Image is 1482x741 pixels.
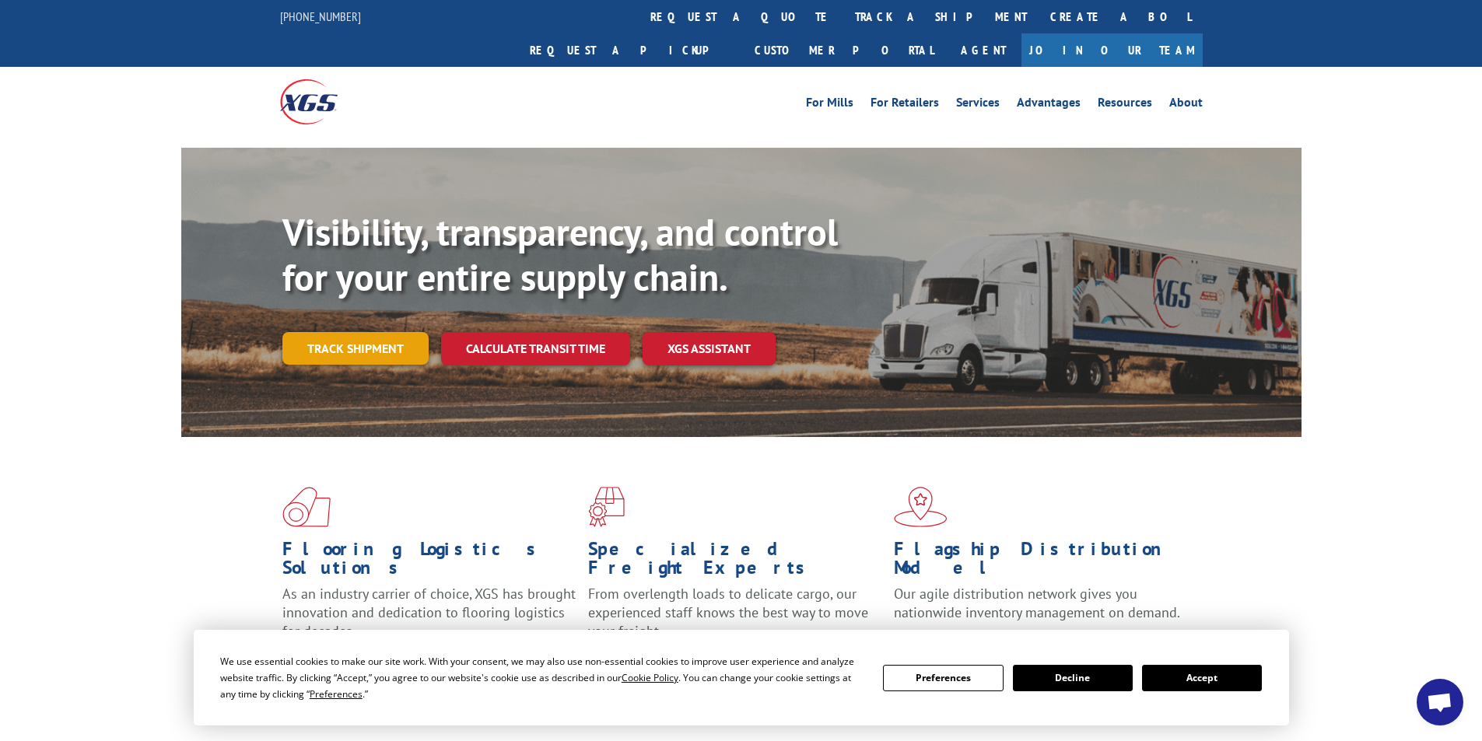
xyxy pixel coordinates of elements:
img: xgs-icon-focused-on-flooring-red [588,487,625,527]
img: xgs-icon-flagship-distribution-model-red [894,487,948,527]
a: Request a pickup [518,33,743,67]
button: Accept [1142,665,1262,691]
span: Cookie Policy [622,671,678,684]
div: Open chat [1417,679,1463,725]
h1: Flagship Distribution Model [894,540,1188,585]
div: We use essential cookies to make our site work. With your consent, we may also use non-essential ... [220,653,864,702]
a: Resources [1098,96,1152,114]
a: Join Our Team [1021,33,1203,67]
p: From overlength loads to delicate cargo, our experienced staff knows the best way to move your fr... [588,585,882,654]
a: Services [956,96,1000,114]
a: Advantages [1017,96,1081,114]
span: Our agile distribution network gives you nationwide inventory management on demand. [894,585,1180,621]
a: XGS ASSISTANT [643,332,776,365]
a: For Retailers [871,96,939,114]
div: Cookie Consent Prompt [194,630,1289,725]
a: About [1169,96,1203,114]
h1: Specialized Freight Experts [588,540,882,585]
a: Customer Portal [743,33,945,67]
a: For Mills [806,96,853,114]
a: Track shipment [282,332,429,365]
a: Calculate transit time [441,332,630,365]
h1: Flooring Logistics Solutions [282,540,576,585]
a: Agent [945,33,1021,67]
span: Preferences [310,687,363,701]
b: Visibility, transparency, and control for your entire supply chain. [282,208,838,301]
img: xgs-icon-total-supply-chain-intelligence-red [282,487,331,527]
a: [PHONE_NUMBER] [280,9,361,24]
button: Preferences [883,665,1003,691]
span: As an industry carrier of choice, XGS has brought innovation and dedication to flooring logistics... [282,585,576,640]
button: Decline [1013,665,1133,691]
